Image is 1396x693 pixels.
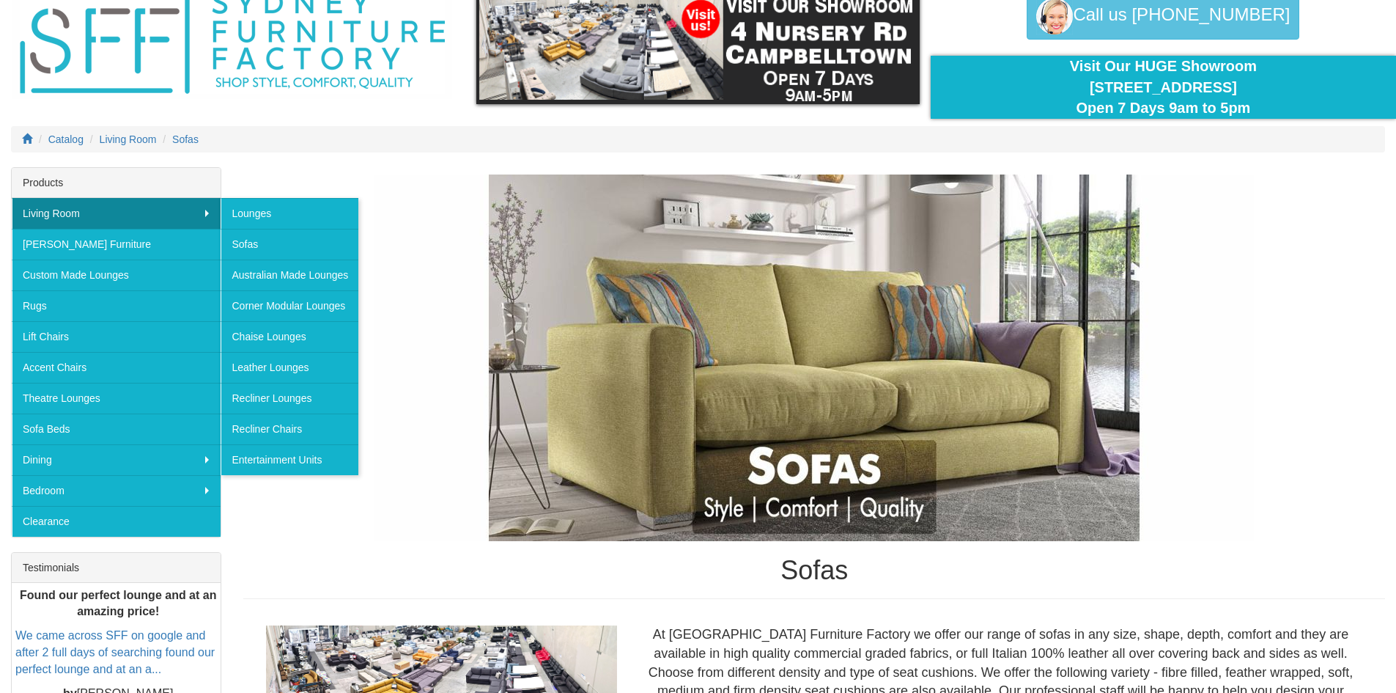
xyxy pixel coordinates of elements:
[15,630,215,676] a: We came across SFF on google and after 2 full days of searching found our perfect lounge and at a...
[172,133,199,145] a: Sofas
[12,352,221,383] a: Accent Chairs
[12,229,221,260] a: [PERSON_NAME] Furniture
[12,414,221,444] a: Sofa Beds
[221,198,358,229] a: Lounges
[221,352,358,383] a: Leather Lounges
[221,321,358,352] a: Chaise Lounges
[100,133,157,145] a: Living Room
[12,260,221,290] a: Custom Made Lounges
[12,553,221,583] div: Testimonials
[221,229,358,260] a: Sofas
[48,133,84,145] a: Catalog
[12,290,221,321] a: Rugs
[12,475,221,506] a: Bedroom
[221,444,358,475] a: Entertainment Units
[12,198,221,229] a: Living Room
[12,444,221,475] a: Dining
[12,168,221,198] div: Products
[20,589,216,618] b: Found our perfect lounge and at an amazing price!
[221,414,358,444] a: Recliner Chairs
[221,260,358,290] a: Australian Made Lounges
[221,290,358,321] a: Corner Modular Lounges
[12,383,221,414] a: Theatre Lounges
[374,175,1254,541] img: Sofas
[12,321,221,352] a: Lift Chairs
[243,556,1385,585] h1: Sofas
[942,56,1385,119] div: Visit Our HUGE Showroom [STREET_ADDRESS] Open 7 Days 9am to 5pm
[221,383,358,414] a: Recliner Lounges
[12,506,221,537] a: Clearance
